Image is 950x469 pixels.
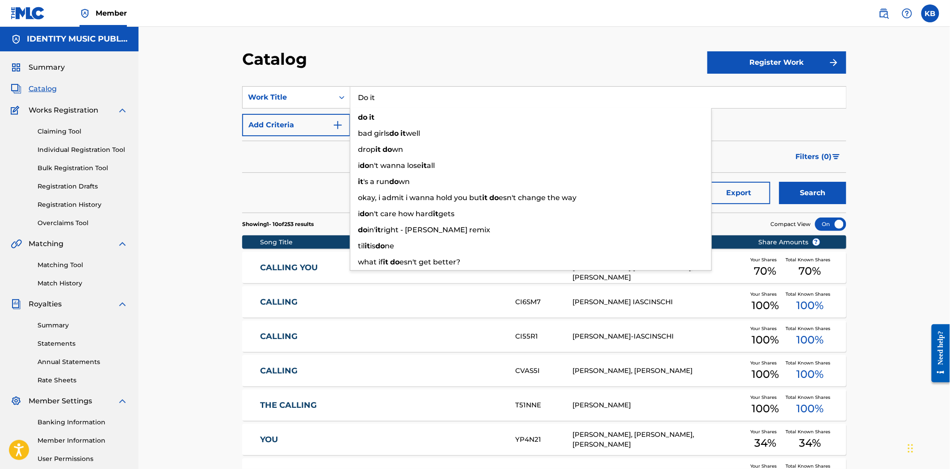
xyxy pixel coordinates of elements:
strong: it [375,145,381,154]
span: i [358,209,360,218]
span: drop [358,145,375,154]
span: wn [392,145,403,154]
span: Your Shares [750,256,780,263]
span: ne [385,242,394,250]
strong: it [383,258,388,266]
iframe: Resource Center [925,318,950,389]
strong: do [390,258,399,266]
img: expand [117,396,128,406]
button: Add Criteria [242,114,350,136]
span: Total Known Shares [786,428,834,435]
span: Summary [29,62,65,73]
div: Chat Widget [905,426,950,469]
a: Individual Registration Tool [38,145,128,155]
strong: do [383,145,392,154]
a: Claiming Tool [38,127,128,136]
img: filter [832,154,840,159]
a: Member Information [38,436,128,445]
a: Banking Information [38,418,128,427]
strong: it [421,161,427,170]
h5: IDENTITY MUSIC PUBLISHING [27,34,128,44]
strong: do [358,226,367,234]
a: CALLING [261,366,504,376]
a: Annual Statements [38,357,128,367]
span: n't wanna lose [369,161,421,170]
span: 34 % [754,435,776,451]
img: expand [117,105,128,116]
div: Song Title [261,238,504,247]
strong: do [489,193,499,202]
strong: it [358,177,363,186]
span: Filters ( 0 ) [796,151,832,162]
button: Export [708,182,770,204]
span: Your Shares [750,325,780,332]
strong: it [365,242,370,250]
span: right - [PERSON_NAME] remix [381,226,490,234]
div: [PERSON_NAME], [PERSON_NAME] [573,366,745,376]
a: Match History [38,279,128,288]
img: MLC Logo [11,7,45,20]
a: YOU [261,435,504,445]
a: Registration Drafts [38,182,128,191]
span: Total Known Shares [786,256,834,263]
span: Compact View [771,220,811,228]
span: 100 % [752,332,779,348]
div: CI55R1 [515,331,572,342]
a: CALLING [261,297,504,307]
div: User Menu [921,4,939,22]
span: Your Shares [750,428,780,435]
a: Registration History [38,200,128,209]
a: SummarySummary [11,62,65,73]
span: Total Known Shares [786,325,834,332]
a: Rate Sheets [38,376,128,385]
span: Member [96,8,127,18]
a: Public Search [875,4,893,22]
span: 100 % [796,332,824,348]
span: wn [399,177,410,186]
span: 100 % [752,401,779,417]
strong: do [360,161,369,170]
div: [PERSON_NAME] IASCINSCHI [573,297,745,307]
a: Overclaims Tool [38,218,128,228]
div: Help [898,4,916,22]
img: Accounts [11,34,21,45]
div: Drag [908,435,913,462]
img: expand [117,239,128,249]
a: CALLING YOU [261,263,504,273]
span: is [370,242,375,250]
span: Member Settings [29,396,92,406]
a: Summary [38,321,128,330]
strong: it [400,129,406,138]
span: in' [367,226,375,234]
span: esn't get better? [399,258,460,266]
span: Total Known Shares [786,360,834,366]
span: 100 % [796,366,824,382]
div: [PERSON_NAME]-IASCINSCHI [573,331,745,342]
form: Search Form [242,86,846,213]
span: Total Known Shares [786,291,834,297]
span: all [427,161,435,170]
span: 34 % [799,435,821,451]
span: okay, i admit i wanna hold you but [358,193,482,202]
button: Search [779,182,846,204]
span: i [358,161,360,170]
div: CI6SM7 [515,297,572,307]
a: Matching Tool [38,260,128,270]
img: search [879,8,889,19]
span: ? [813,239,820,246]
div: Work Title [248,92,328,103]
span: Royalties [29,299,62,310]
span: Your Shares [750,360,780,366]
a: User Permissions [38,454,128,464]
span: 100 % [796,401,824,417]
strong: do [375,242,385,250]
img: Top Rightsholder [80,8,90,19]
div: [PERSON_NAME] [573,400,745,410]
span: what if [358,258,383,266]
span: esn't change the way [499,193,576,202]
button: Filters (0) [790,146,846,168]
strong: do [389,129,399,138]
span: 70 % [799,263,821,279]
span: Share Amounts [759,238,820,247]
